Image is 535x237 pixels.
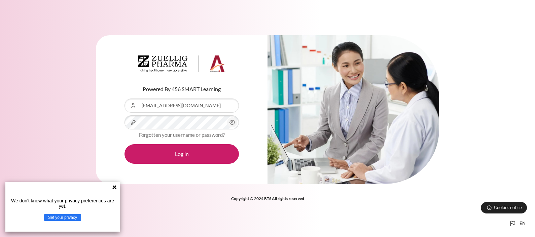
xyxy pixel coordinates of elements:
[8,198,117,209] p: We don't know what your privacy preferences are yet.
[124,144,239,164] button: Log in
[139,132,225,138] a: Forgotten your username or password?
[124,85,239,93] p: Powered By 456 SMART Learning
[481,202,527,213] button: Cookies notice
[520,220,526,227] span: en
[494,204,522,211] span: Cookies notice
[44,214,81,221] button: Set your privacy
[138,55,225,72] img: Architeck
[138,55,225,75] a: Architeck
[231,196,304,201] strong: Copyright © 2024 BTS All rights reserved
[124,98,239,113] input: Username or Email Address
[506,217,528,230] button: Languages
